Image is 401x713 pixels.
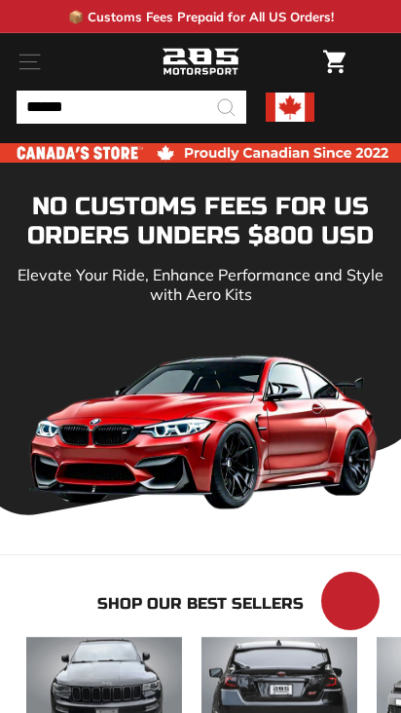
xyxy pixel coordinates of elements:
[162,46,239,79] img: Logo_285_Motorsport_areodynamics_components
[17,91,246,124] input: Search
[313,34,355,90] a: Cart
[315,572,385,635] inbox-online-store-chat: Shopify online store chat
[68,9,334,24] p: 📦 Customs Fees Prepaid for All US Orders!
[17,265,384,304] p: Elevate Your Ride, Enhance Performance and Style with Aero Kits
[17,594,384,613] h2: Shop our Best Sellers
[17,192,384,250] h1: NO CUSTOMS FEES FOR US ORDERS UNDERS $800 USD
